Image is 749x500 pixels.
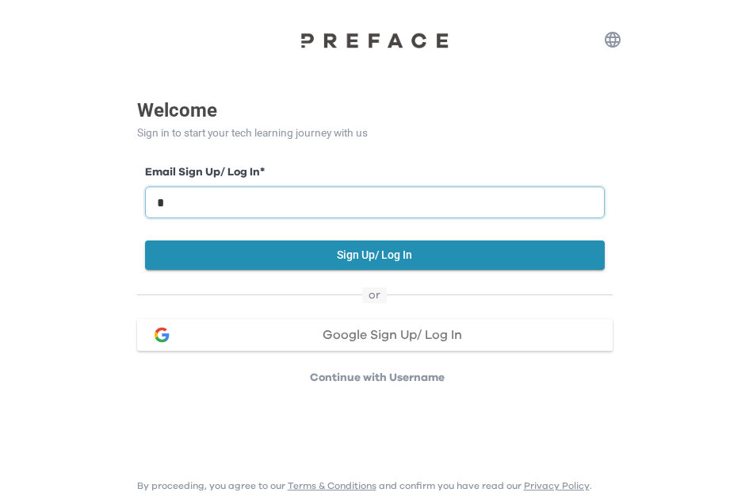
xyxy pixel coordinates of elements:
[323,329,462,341] span: Google Sign Up/ Log In
[288,481,376,490] a: Terms & Conditions
[137,479,592,492] p: By proceeding, you agree to our and confirm you have read our .
[142,370,613,386] p: Continue with Username
[145,164,605,181] label: Email Sign Up/ Log In *
[137,96,613,125] p: Welcome
[152,325,171,344] img: google login
[362,287,387,303] span: or
[137,125,613,141] p: Sign in to start your tech learning journey with us
[296,32,454,48] img: Preface Logo
[524,481,590,490] a: Privacy Policy
[137,319,613,351] button: google loginGoogle Sign Up/ Log In
[145,240,605,270] button: Sign Up/ Log In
